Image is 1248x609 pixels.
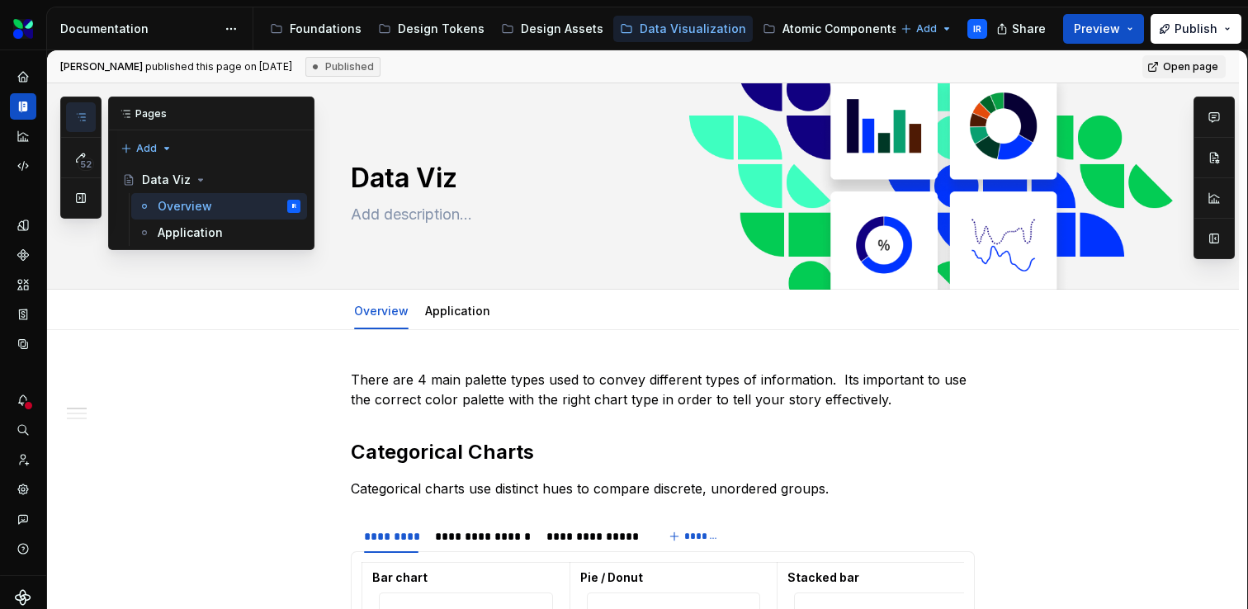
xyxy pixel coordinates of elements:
[10,271,36,298] a: Assets
[351,439,975,465] h2: Categorical Charts
[10,153,36,179] a: Code automation
[1142,55,1226,78] a: Open page
[351,479,975,498] p: Categorical charts use distinct hues to compare discrete, unordered groups.
[158,224,223,241] div: Application
[351,370,975,409] p: There are 4 main palette types used to convey different types of information. Its important to us...
[756,16,905,42] a: Atomic Components
[10,476,36,503] a: Settings
[10,64,36,90] a: Home
[10,93,36,120] a: Documentation
[1151,14,1241,44] button: Publish
[10,123,36,149] a: Analytics
[521,21,603,37] div: Design Assets
[613,16,753,42] a: Data Visualization
[290,21,362,37] div: Foundations
[10,212,36,238] a: Design tokens
[10,242,36,268] a: Components
[131,193,307,220] a: OverviewIR
[973,22,981,35] div: IR
[354,304,409,318] a: Overview
[398,21,485,37] div: Design Tokens
[494,16,610,42] a: Design Assets
[10,417,36,443] button: Search ⌘K
[263,16,368,42] a: Foundations
[292,198,296,215] div: IR
[60,60,143,73] span: [PERSON_NAME]
[263,12,892,45] div: Page tree
[371,16,491,42] a: Design Tokens
[1063,14,1144,44] button: Preview
[116,137,177,160] button: Add
[116,167,307,246] div: Page tree
[109,97,314,130] div: Pages
[347,293,415,328] div: Overview
[787,570,859,584] strong: Stacked bar
[142,172,191,188] div: Data Viz
[78,158,94,171] span: 52
[418,293,497,328] div: Application
[425,304,490,318] a: Application
[10,387,36,413] button: Notifications
[305,57,381,77] div: Published
[10,331,36,357] a: Data sources
[1074,21,1120,37] span: Preview
[988,14,1057,44] button: Share
[60,60,292,73] span: published this page on [DATE]
[1175,21,1217,37] span: Publish
[916,22,937,35] span: Add
[131,220,307,246] a: Application
[60,21,216,37] div: Documentation
[10,446,36,473] a: Invite team
[116,167,307,193] a: Data Viz
[896,17,957,40] button: Add
[782,21,898,37] div: Atomic Components
[1163,60,1218,73] span: Open page
[10,506,36,532] button: Contact support
[10,301,36,328] a: Storybook stories
[136,142,157,155] span: Add
[580,570,643,584] strong: Pie / Donut
[640,21,746,37] div: Data Visualization
[347,158,971,198] textarea: Data Viz
[15,589,31,606] svg: Supernova Logo
[372,570,428,584] strong: Bar chart
[1012,21,1046,37] span: Share
[158,198,212,215] div: Overview
[13,19,33,39] img: 6e787e26-f4c0-4230-8924-624fe4a2d214.png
